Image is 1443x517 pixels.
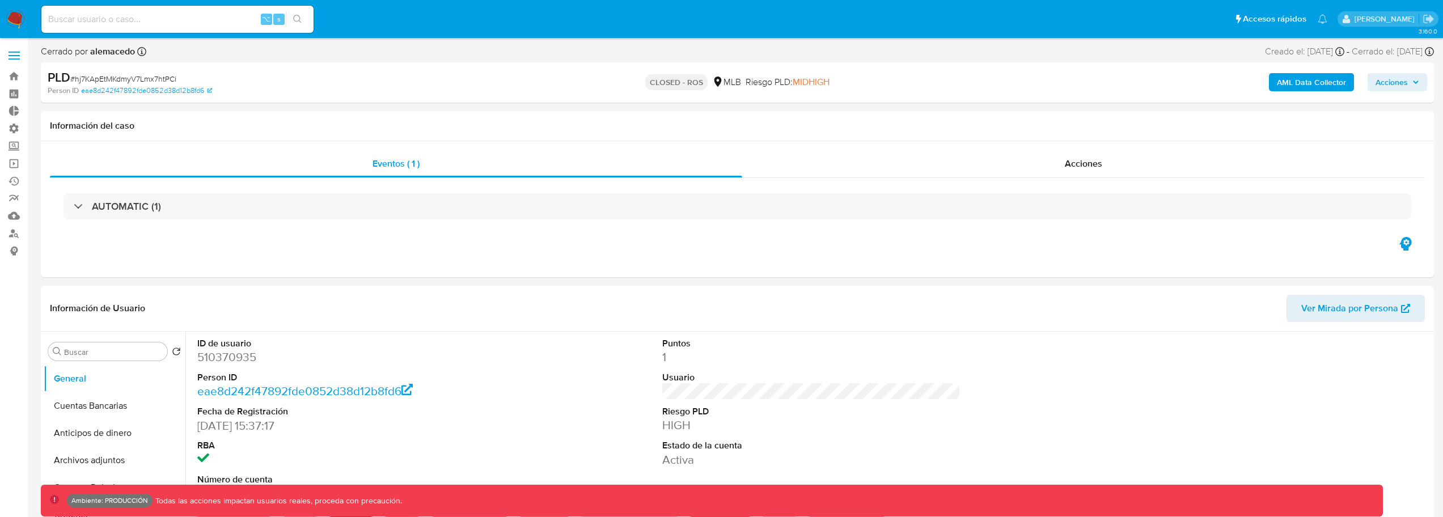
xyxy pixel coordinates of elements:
p: CLOSED - ROS [645,74,708,90]
h3: AUTOMATIC (1) [92,200,161,213]
button: Archivos adjuntos [44,447,185,474]
span: Ver Mirada por Persona [1301,295,1398,322]
button: Volver al orden por defecto [172,347,181,359]
a: eae8d242f47892fde0852d38d12b8fd6 [81,86,212,96]
span: Acciones [1065,157,1102,170]
button: Buscar [53,347,62,356]
b: Person ID [48,86,79,96]
dd: 1 [662,349,961,365]
a: Notificaciones [1318,14,1327,24]
b: PLD [48,68,70,86]
button: Cuentas Bancarias [44,392,185,419]
span: Acciones [1376,73,1408,91]
button: Ver Mirada por Persona [1287,295,1425,322]
button: search-icon [286,11,309,27]
b: alemacedo [88,45,135,58]
a: Salir [1423,13,1434,25]
p: kevin.palacios@mercadolibre.com [1355,14,1419,24]
b: AML Data Collector [1277,73,1346,91]
span: Eventos ( 1 ) [373,157,420,170]
button: Anticipos de dinero [44,419,185,447]
p: Todas las acciones impactan usuarios reales, proceda con precaución. [153,495,402,506]
span: Riesgo PLD: [746,76,830,88]
dt: Fecha de Registración [197,405,496,418]
dt: Estado de la cuenta [662,439,961,452]
dt: Usuario [662,371,961,384]
div: MLB [712,76,741,88]
dd: Activa [662,452,961,468]
dd: 510370935 [197,349,496,365]
span: ⌥ [262,14,270,24]
dt: ID de usuario [197,337,496,350]
button: Cruces y Relaciones [44,474,185,501]
span: # hj7KApEtMKdmyV7Lmx7htPCi [70,73,176,84]
button: General [44,365,185,392]
p: Ambiente: PRODUCCIÓN [71,498,148,503]
dt: RBA [197,439,496,452]
button: Acciones [1368,73,1427,91]
input: Buscar [64,347,163,357]
h1: Información de Usuario [50,303,145,314]
span: Cerrado por [41,45,135,58]
dt: Número de cuenta [197,473,496,486]
a: eae8d242f47892fde0852d38d12b8fd6 [197,383,413,399]
dt: Riesgo PLD [662,405,961,418]
dt: Puntos [662,337,961,350]
span: s [277,14,281,24]
dt: Person ID [197,371,496,384]
span: Accesos rápidos [1243,13,1306,25]
button: AML Data Collector [1269,73,1354,91]
input: Buscar usuario o caso... [41,12,314,27]
span: - [1347,45,1349,58]
h1: Información del caso [50,120,1425,132]
div: AUTOMATIC (1) [64,193,1411,219]
dd: [DATE] 15:37:17 [197,418,496,434]
div: Creado el: [DATE] [1265,45,1344,58]
span: MIDHIGH [793,75,830,88]
div: Cerrado el: [DATE] [1352,45,1434,58]
dd: HIGH [662,417,961,433]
